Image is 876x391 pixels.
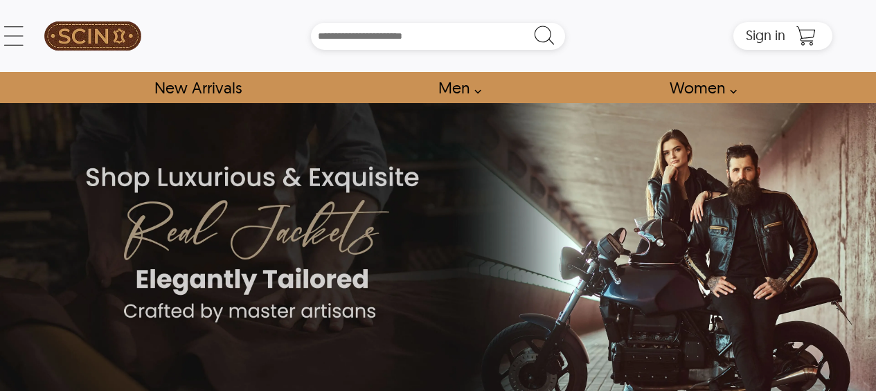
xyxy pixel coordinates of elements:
a: Shop New Arrivals [138,72,257,103]
img: SCIN [44,7,141,65]
a: Sign in [746,31,785,42]
a: Shopping Cart [792,26,820,46]
a: SCIN [44,7,142,65]
span: Sign in [746,26,785,44]
a: shop men's leather jackets [422,72,489,103]
a: Shop Women Leather Jackets [654,72,744,103]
